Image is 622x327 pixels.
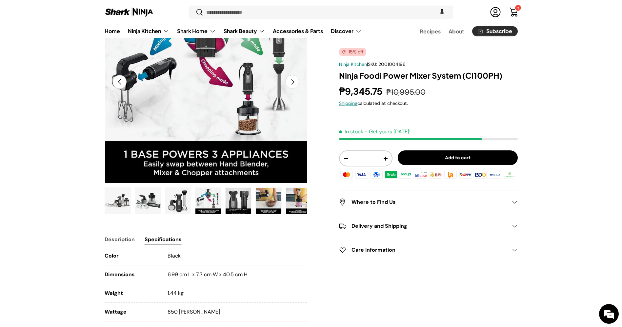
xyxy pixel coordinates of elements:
img: landbank [503,170,517,180]
h2: Where to Find Us [339,198,507,206]
img: Ninja Foodi Power Mixer System (CI100PH) [256,188,281,214]
img: Ninja Foodi Power Mixer System (CI100PH) [195,188,221,214]
h1: Ninja Foodi Power Mixer System (CI100PH) [339,70,517,81]
span: 2001004196 [378,61,406,67]
img: Ninja Foodi Power Mixer System (CI100PH) [135,188,161,214]
div: calculated at checkout. [339,100,517,107]
button: Add to cart [398,151,518,165]
summary: Where to Find Us [339,190,517,214]
img: qrph [458,170,472,180]
img: maya [399,170,413,180]
div: Dimensions [105,271,157,279]
h2: Care information [339,246,507,254]
a: Accessories & Parts [273,25,323,37]
div: Minimize live chat window [108,3,123,19]
h2: Delivery and Shipping [339,222,507,230]
a: Recipes [420,25,441,38]
img: Ninja Foodi Power Mixer System (CI100PH) [226,188,251,214]
img: Ninja Foodi Power Mixer System (CI100PH) [105,188,130,214]
button: Description [105,232,135,247]
img: ubp [443,170,458,180]
img: grabpay [384,170,398,180]
textarea: Type your message and hit 'Enter' [3,179,125,202]
strong: ₱9,345.75 [339,85,384,98]
img: gcash [369,170,384,180]
a: Subscribe [472,26,518,36]
span: 850 [PERSON_NAME] [168,308,220,315]
img: bdo [473,170,488,180]
span: 6.99 cm L x 7.7 cm W x 40.5 cm H [168,271,248,278]
span: Black [168,252,181,259]
img: master [339,170,354,180]
p: - Get yours [DATE]! [365,128,411,135]
span: SKU: [368,61,377,67]
img: Ninja Foodi Power Mixer System (CI100PH) [286,188,311,214]
summary: Shark Home [173,25,220,38]
img: billease [414,170,428,180]
span: 15% off [339,48,366,56]
div: Chat with us now [34,37,110,45]
span: We're online! [38,83,90,149]
a: Shipping [339,100,357,106]
speech-search-button: Search by voice [431,5,452,20]
img: Shark Ninja Philippines [105,6,154,19]
summary: Discover [327,25,366,38]
a: Home [105,25,120,37]
summary: Shark Beauty [220,25,269,38]
span: In stock [339,128,363,135]
span: | [367,61,406,67]
img: Ninja Foodi Power Mixer System (CI100PH) [165,188,191,214]
nav: Secondary [404,25,518,38]
summary: Delivery and Shipping [339,214,517,238]
s: ₱10,995.00 [386,87,426,97]
img: bpi [429,170,443,180]
summary: Ninja Kitchen [124,25,173,38]
div: Weight [105,289,157,297]
img: visa [354,170,369,180]
div: Color [105,252,157,260]
img: metrobank [488,170,502,180]
span: 1 [517,6,519,10]
span: Subscribe [486,29,512,34]
span: 1.44 kg [168,290,184,297]
button: Specifications [145,232,182,247]
div: Wattage [105,308,157,316]
a: About [449,25,464,38]
summary: Care information [339,238,517,262]
nav: Primary [105,25,362,38]
a: Ninja Kitchen [339,61,367,67]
